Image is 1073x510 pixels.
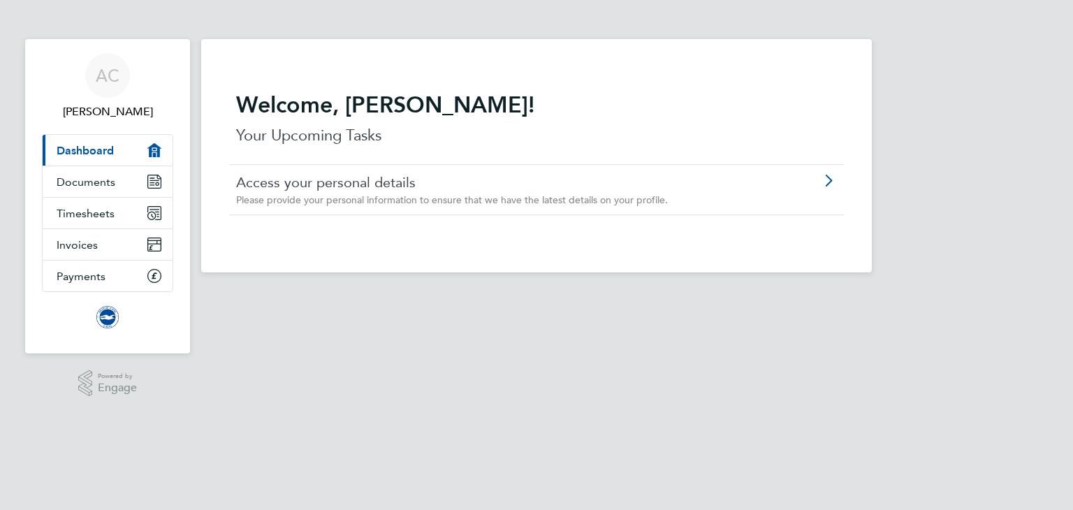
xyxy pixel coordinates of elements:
[57,238,98,252] span: Invoices
[43,135,173,166] a: Dashboard
[236,173,758,191] a: Access your personal details
[236,124,837,147] p: Your Upcoming Tasks
[43,198,173,228] a: Timesheets
[42,306,173,328] a: Go to home page
[43,261,173,291] a: Payments
[25,39,190,354] nav: Main navigation
[98,370,137,382] span: Powered by
[57,270,105,283] span: Payments
[43,229,173,260] a: Invoices
[57,144,114,157] span: Dashboard
[42,103,173,120] span: Andrew Cashman
[78,370,138,397] a: Powered byEngage
[43,166,173,197] a: Documents
[42,53,173,120] a: AC[PERSON_NAME]
[98,382,137,394] span: Engage
[57,207,115,220] span: Timesheets
[236,194,668,206] span: Please provide your personal information to ensure that we have the latest details on your profile.
[96,66,119,85] span: AC
[96,306,119,328] img: brightonandhovealbion-logo-retina.png
[57,175,115,189] span: Documents
[236,91,837,119] h2: Welcome, [PERSON_NAME]!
